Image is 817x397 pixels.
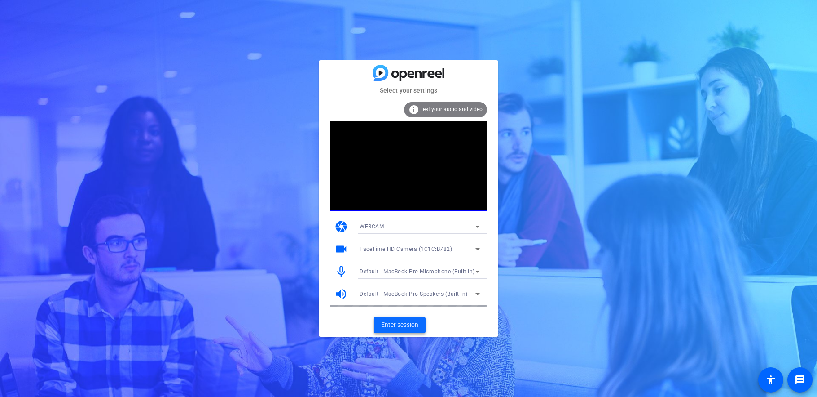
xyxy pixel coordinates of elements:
[319,85,498,95] mat-card-subtitle: Select your settings
[334,220,348,233] mat-icon: camera
[360,268,475,275] span: Default - MacBook Pro Microphone (Built-in)
[420,106,483,112] span: Test your audio and video
[765,375,776,385] mat-icon: accessibility
[795,375,805,385] mat-icon: message
[408,104,419,115] mat-icon: info
[360,291,468,297] span: Default - MacBook Pro Speakers (Built-in)
[334,242,348,256] mat-icon: videocam
[334,265,348,278] mat-icon: mic_none
[374,317,426,333] button: Enter session
[373,65,444,80] img: blue-gradient.svg
[334,287,348,301] mat-icon: volume_up
[360,223,384,230] span: WEBCAM
[360,246,452,252] span: FaceTime HD Camera (1C1C:B782)
[381,320,418,330] span: Enter session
